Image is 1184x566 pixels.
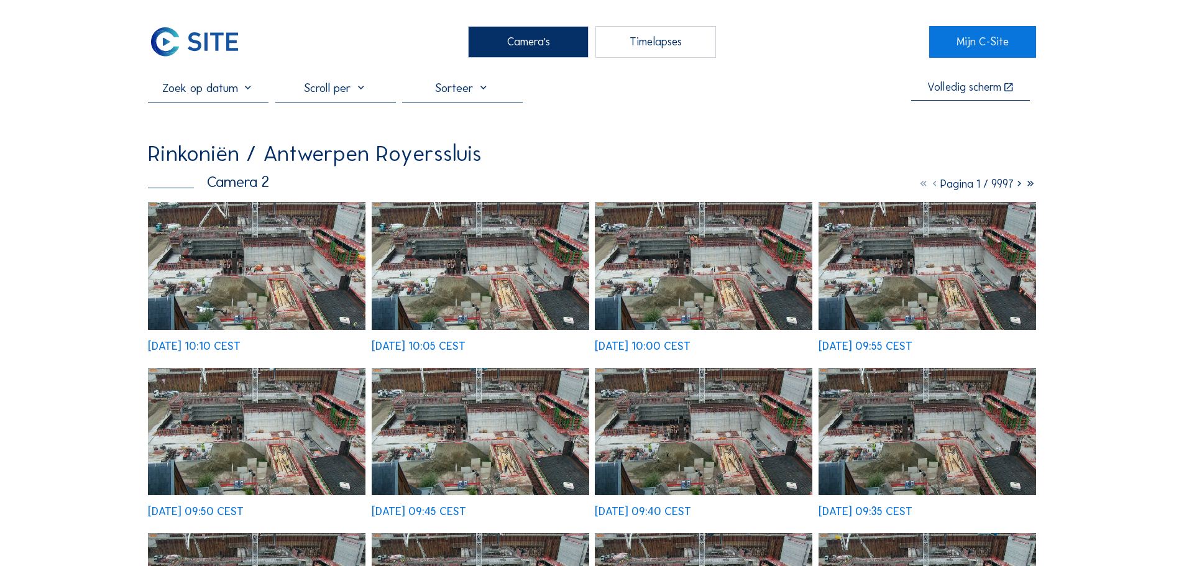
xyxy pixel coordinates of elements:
a: Mijn C-Site [929,26,1035,57]
div: Rinkoniën / Antwerpen Royerssluis [148,142,482,165]
div: [DATE] 10:00 CEST [595,341,691,352]
div: [DATE] 09:35 CEST [819,506,912,518]
div: [DATE] 09:40 CEST [595,506,691,518]
img: image_52725012 [148,368,365,495]
img: image_52725397 [372,202,589,329]
div: Camera 2 [148,175,269,190]
div: [DATE] 10:10 CEST [148,341,241,352]
span: Pagina 1 / 9997 [940,177,1014,191]
input: Zoek op datum 󰅀 [148,80,268,95]
img: image_52725550 [148,202,365,329]
img: image_52725168 [819,202,1036,329]
img: image_52724845 [372,368,589,495]
img: image_52724761 [595,368,812,495]
div: [DATE] 09:50 CEST [148,506,244,518]
img: C-SITE Logo [148,26,241,57]
div: [DATE] 09:45 CEST [372,506,466,518]
div: Timelapses [595,26,716,57]
div: [DATE] 10:05 CEST [372,341,466,352]
img: image_52724605 [819,368,1036,495]
div: Camera's [468,26,589,57]
img: image_52725314 [595,202,812,329]
div: [DATE] 09:55 CEST [819,341,912,352]
a: C-SITE Logo [148,26,254,57]
div: Volledig scherm [927,82,1001,94]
